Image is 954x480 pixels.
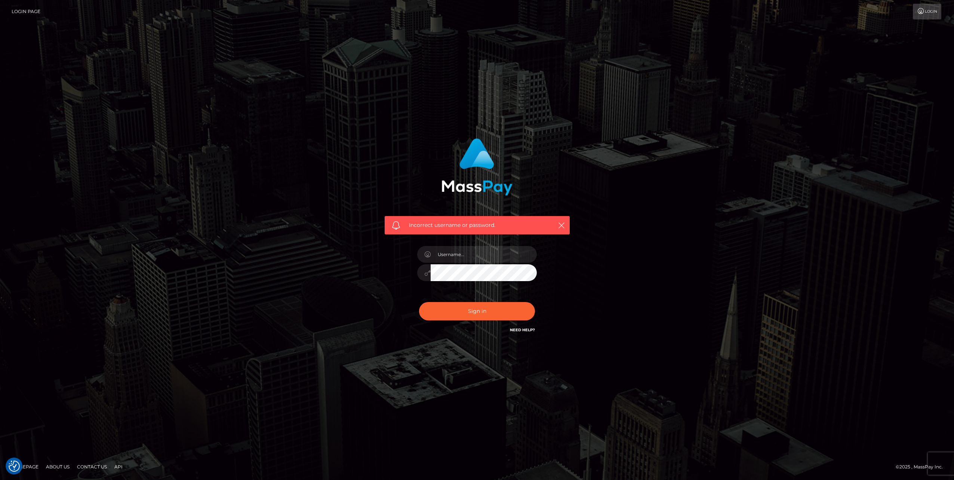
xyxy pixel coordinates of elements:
[896,463,948,471] div: © 2025 , MassPay Inc.
[510,327,535,332] a: Need Help?
[12,4,40,19] a: Login Page
[913,4,941,19] a: Login
[419,302,535,320] button: Sign in
[409,221,545,229] span: Incorrect username or password.
[441,138,513,196] img: MassPay Login
[111,461,126,473] a: API
[431,246,537,263] input: Username...
[74,461,110,473] a: Contact Us
[43,461,73,473] a: About Us
[9,461,20,472] button: Consent Preferences
[8,461,41,473] a: Homepage
[9,461,20,472] img: Revisit consent button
